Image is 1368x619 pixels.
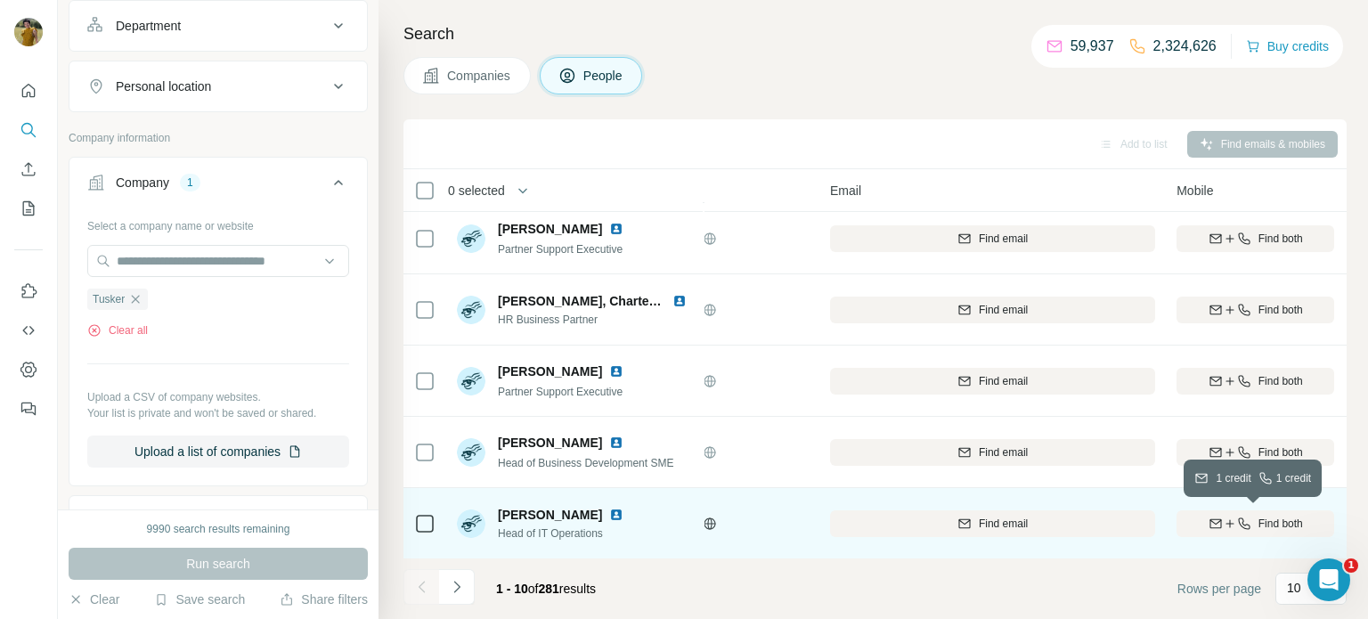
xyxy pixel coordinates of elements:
iframe: Intercom live chat [1307,558,1350,601]
span: HR Business Partner [498,312,694,328]
span: 281 [539,582,559,596]
div: Select a company name or website [87,211,349,234]
button: Find email [830,510,1155,537]
span: Find both [1258,302,1303,318]
img: Avatar [457,296,485,324]
button: Use Surfe on LinkedIn [14,275,43,307]
span: [PERSON_NAME], Chartered MCIPD [498,294,712,308]
button: Personal location [69,65,367,108]
img: Avatar [457,224,485,253]
button: Find both [1177,439,1334,466]
span: Partner Support Executive [498,243,623,256]
button: Share filters [280,590,368,608]
span: [PERSON_NAME] [498,434,602,452]
h4: Search [403,21,1347,46]
button: Enrich CSV [14,153,43,185]
button: Quick start [14,75,43,107]
button: Navigate to next page [439,569,475,605]
button: Clear [69,590,119,608]
span: Mobile [1177,182,1213,200]
button: Find both [1177,510,1334,537]
span: Find both [1258,231,1303,247]
img: Avatar [457,438,485,467]
span: 0 selected [448,182,505,200]
span: Find both [1258,373,1303,389]
div: 1 [180,175,200,191]
img: LinkedIn logo [609,222,623,236]
p: 59,937 [1071,36,1114,57]
button: Find email [830,225,1155,252]
span: [PERSON_NAME] [498,362,602,380]
span: Head of Business Development SME [498,457,673,469]
img: Avatar [14,18,43,46]
p: Upload a CSV of company websites. [87,389,349,405]
div: 9990 search results remaining [147,521,290,537]
div: Company [116,174,169,191]
button: Find both [1177,297,1334,323]
button: Dashboard [14,354,43,386]
img: Avatar [457,509,485,538]
div: Personal location [116,77,211,95]
img: LinkedIn logo [672,294,687,308]
p: 10 [1287,579,1301,597]
button: Save search [154,590,245,608]
img: LinkedIn logo [609,508,623,522]
span: Email [830,182,861,200]
span: 1 - 10 [496,582,528,596]
span: Partner Support Executive [498,386,623,398]
button: Find both [1177,368,1334,395]
img: LinkedIn logo [609,436,623,450]
span: of [528,582,539,596]
p: 2,324,626 [1153,36,1217,57]
span: Tusker [93,291,125,307]
span: Find both [1258,444,1303,460]
button: Use Surfe API [14,314,43,346]
span: [PERSON_NAME] [498,220,602,238]
button: Buy credits [1246,34,1329,59]
span: Companies [447,67,512,85]
button: Department [69,4,367,47]
span: Find email [979,302,1028,318]
div: Department [116,17,181,35]
span: Head of IT Operations [498,525,631,542]
span: Find email [979,231,1028,247]
p: Company information [69,130,368,146]
span: Find email [979,373,1028,389]
span: Find email [979,444,1028,460]
span: [PERSON_NAME] [498,506,602,524]
button: Find email [830,297,1155,323]
button: Feedback [14,393,43,425]
p: Your list is private and won't be saved or shared. [87,405,349,421]
button: Industry [69,500,367,542]
button: Upload a list of companies [87,436,349,468]
span: 1 [1344,558,1358,573]
button: Find email [830,439,1155,466]
button: Clear all [87,322,148,338]
button: Find both [1177,225,1334,252]
img: Avatar [457,367,485,395]
button: Company1 [69,161,367,211]
span: results [496,582,596,596]
button: My lists [14,192,43,224]
img: LinkedIn logo [609,364,623,379]
button: Find email [830,368,1155,395]
span: Rows per page [1177,580,1261,598]
span: People [583,67,624,85]
span: Find email [979,516,1028,532]
span: Find both [1258,516,1303,532]
button: Search [14,114,43,146]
